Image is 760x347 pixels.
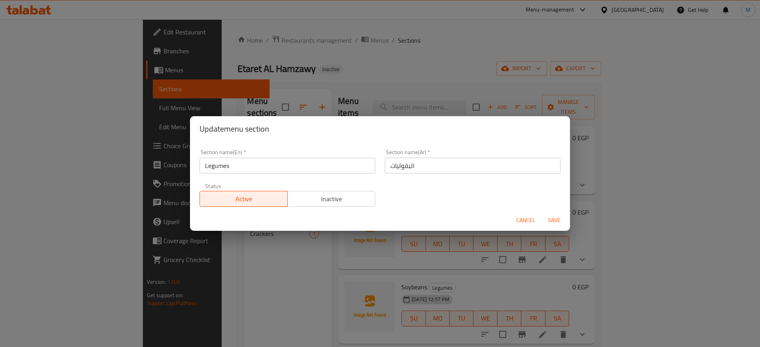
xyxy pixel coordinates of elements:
input: Please enter section name(ar) [385,158,560,173]
button: Active [199,191,288,207]
button: Inactive [287,191,376,207]
button: Cancel [513,213,538,228]
h2: Update menu section [199,123,560,135]
button: Save [541,213,567,228]
input: Please enter section name(en) [199,158,375,173]
span: Inactive [291,193,372,205]
span: Active [203,193,285,205]
span: Cancel [516,215,535,225]
span: Save [545,215,564,225]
